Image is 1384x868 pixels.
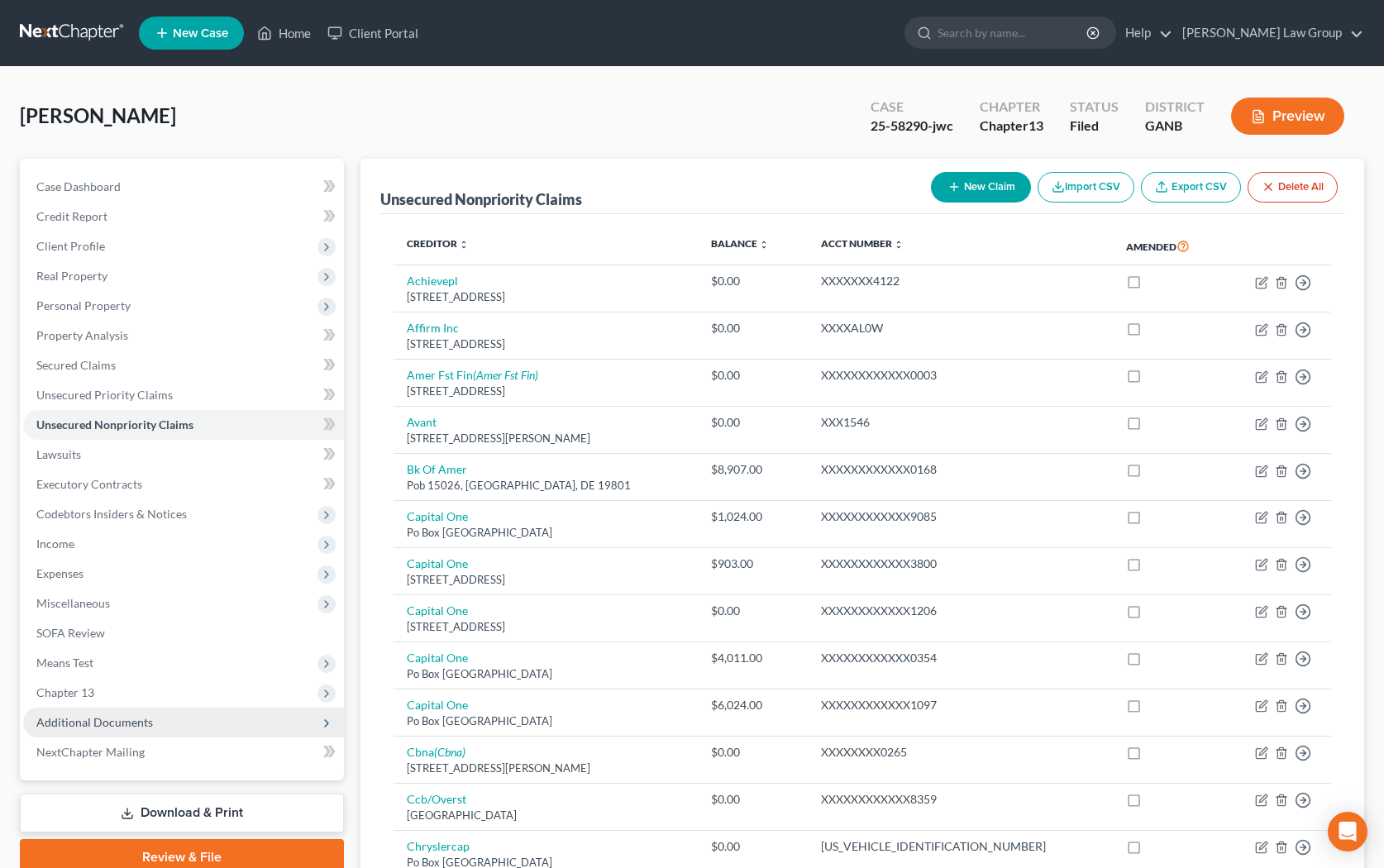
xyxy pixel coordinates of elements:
[1028,117,1043,133] span: 13
[711,237,769,250] a: Balance unfold_more
[173,27,228,40] span: New Case
[407,289,685,305] div: [STREET_ADDRESS]
[711,461,795,478] div: $8,907.00
[36,596,110,610] span: Miscellaneous
[821,791,1100,808] div: XXXXXXXXXXXX8359
[821,744,1100,761] div: XXXXXXXX0265
[407,745,465,759] a: Cbna(Cbna)
[20,794,344,832] a: Download & Print
[407,619,685,635] div: [STREET_ADDRESS]
[407,321,459,335] a: Affirm Inc
[23,737,344,767] a: NextChapter Mailing
[249,18,319,48] a: Home
[821,367,1100,384] div: XXXXXXXXXXXX0003
[1174,18,1363,48] a: [PERSON_NAME] Law Group
[821,320,1100,336] div: XXXXAL0W
[23,410,344,440] a: Unsecured Nonpriority Claims
[407,509,468,523] a: Capital One
[821,273,1100,289] div: XXXXXXX4122
[407,274,458,288] a: Achievepl
[407,808,685,823] div: [GEOGRAPHIC_DATA]
[36,626,105,640] span: SOFA Review
[407,651,468,665] a: Capital One
[931,172,1031,203] button: New Claim
[36,447,81,461] span: Lawsuits
[821,461,1100,478] div: XXXXXXXXXXXX0168
[36,417,193,432] span: Unsecured Nonpriority Claims
[407,336,685,352] div: [STREET_ADDRESS]
[36,239,105,253] span: Client Profile
[407,462,467,476] a: Bk Of Amer
[407,603,468,618] a: Capital One
[711,414,795,431] div: $0.00
[407,478,685,494] div: Pob 15026, [GEOGRAPHIC_DATA], DE 19801
[23,351,344,380] a: Secured Claims
[711,697,795,713] div: $6,024.00
[1145,117,1205,136] div: GANB
[1248,172,1338,203] button: Delete All
[459,240,469,250] i: unfold_more
[434,745,465,759] i: (Cbna)
[821,603,1100,619] div: XXXXXXXXXXXX1206
[821,508,1100,525] div: XXXXXXXXXXXX9085
[36,388,173,402] span: Unsecured Priority Claims
[821,556,1100,572] div: XXXXXXXXXXXX3800
[407,525,685,541] div: Po Box [GEOGRAPHIC_DATA]
[711,367,795,384] div: $0.00
[711,603,795,619] div: $0.00
[36,745,145,759] span: NextChapter Mailing
[407,713,685,729] div: Po Box [GEOGRAPHIC_DATA]
[1038,172,1134,203] button: Import CSV
[23,618,344,648] a: SOFA Review
[407,792,466,806] a: Ccb/Overst
[473,368,538,382] i: (Amer Fst Fin)
[711,744,795,761] div: $0.00
[380,189,582,209] div: Unsecured Nonpriority Claims
[20,103,176,127] span: [PERSON_NAME]
[23,470,344,499] a: Executory Contracts
[1145,98,1205,117] div: District
[1070,98,1119,117] div: Status
[23,380,344,410] a: Unsecured Priority Claims
[759,240,769,250] i: unfold_more
[711,791,795,808] div: $0.00
[711,320,795,336] div: $0.00
[36,328,128,342] span: Property Analysis
[36,477,142,491] span: Executory Contracts
[1328,812,1367,851] div: Open Intercom Messenger
[821,237,904,250] a: Acct Number unfold_more
[821,414,1100,431] div: XXX1546
[938,17,1089,48] input: Search by name...
[1113,227,1222,265] th: Amended
[711,508,795,525] div: $1,024.00
[1141,172,1241,203] a: Export CSV
[36,358,116,372] span: Secured Claims
[711,273,795,289] div: $0.00
[980,117,1043,136] div: Chapter
[36,507,187,521] span: Codebtors Insiders & Notices
[36,537,74,551] span: Income
[23,321,344,351] a: Property Analysis
[407,415,437,429] a: Avant
[36,715,153,729] span: Additional Documents
[36,685,94,699] span: Chapter 13
[36,179,121,193] span: Case Dashboard
[407,431,685,446] div: [STREET_ADDRESS][PERSON_NAME]
[407,839,470,853] a: Chryslercap
[894,240,904,250] i: unfold_more
[407,761,685,776] div: [STREET_ADDRESS][PERSON_NAME]
[36,656,93,670] span: Means Test
[407,384,685,399] div: [STREET_ADDRESS]
[1117,18,1172,48] a: Help
[36,209,107,223] span: Credit Report
[871,117,953,136] div: 25-58290-jwc
[407,572,685,588] div: [STREET_ADDRESS]
[711,556,795,572] div: $903.00
[407,237,469,250] a: Creditor unfold_more
[36,269,107,283] span: Real Property
[36,298,131,312] span: Personal Property
[821,697,1100,713] div: XXXXXXXXXXXX1097
[319,18,427,48] a: Client Portal
[36,566,84,580] span: Expenses
[711,838,795,855] div: $0.00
